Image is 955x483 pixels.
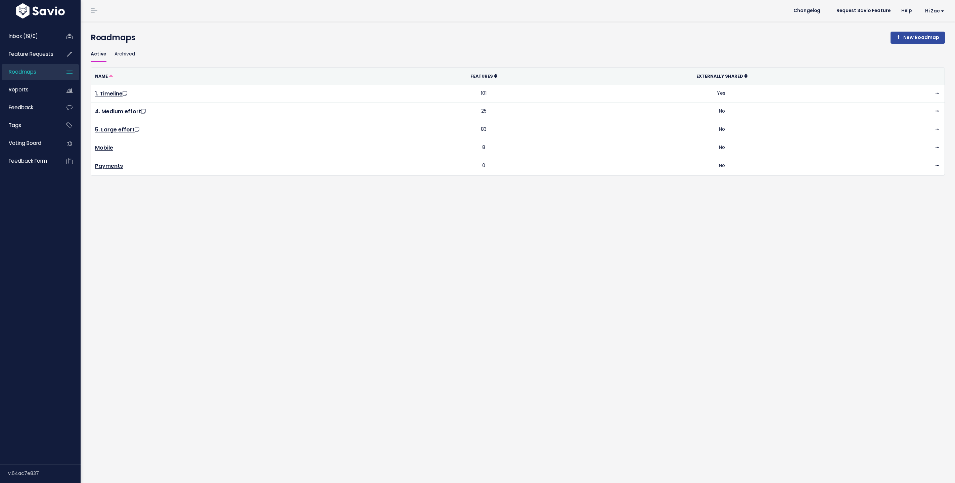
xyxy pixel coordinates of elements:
span: Reports [9,86,29,93]
a: 1. Timeline [95,90,129,97]
a: Mobile [95,144,113,152]
td: 8 [395,139,572,157]
span: Roadmaps [9,68,36,75]
a: 4. Medium effort [95,108,147,115]
span: Voting Board [9,139,41,147]
a: Inbox (19/0) [2,29,56,44]
span: Inbox (19/0) [9,33,38,40]
a: Feedback form [2,153,56,169]
a: New Roadmap [891,32,945,44]
a: 5. Large effort [95,126,141,133]
a: Hi Zac [917,6,950,16]
a: Archived [115,46,135,62]
span: Features [470,73,493,79]
div: v.64ac7e837 [8,465,81,482]
td: 25 [395,103,572,121]
td: No [572,103,871,121]
a: Roadmaps [2,64,56,80]
span: Feedback form [9,157,47,164]
a: Voting Board [2,135,56,151]
td: No [572,157,871,175]
a: Feature Requests [2,46,56,62]
td: Yes [572,85,871,103]
a: Name [95,73,113,79]
td: 101 [395,85,572,103]
img: logo-white.9d6f32f41409.svg [14,3,66,18]
span: Name [95,73,108,79]
a: Externally Shared [696,73,747,79]
a: Reports [2,82,56,97]
td: No [572,121,871,139]
span: Feedback [9,104,33,111]
td: 0 [395,157,572,175]
a: Payments [95,162,123,170]
span: Tags [9,122,21,129]
a: Request Savio Feature [831,6,896,16]
a: Active [91,46,106,62]
a: Tags [2,118,56,133]
span: Hi Zac [925,8,944,13]
td: No [572,139,871,157]
span: Externally Shared [696,73,743,79]
a: Features [470,73,497,79]
a: Feedback [2,100,56,115]
span: Feature Requests [9,50,53,57]
a: Help [896,6,917,16]
h4: Roadmaps [91,32,945,44]
span: Changelog [793,8,820,13]
td: 83 [395,121,572,139]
